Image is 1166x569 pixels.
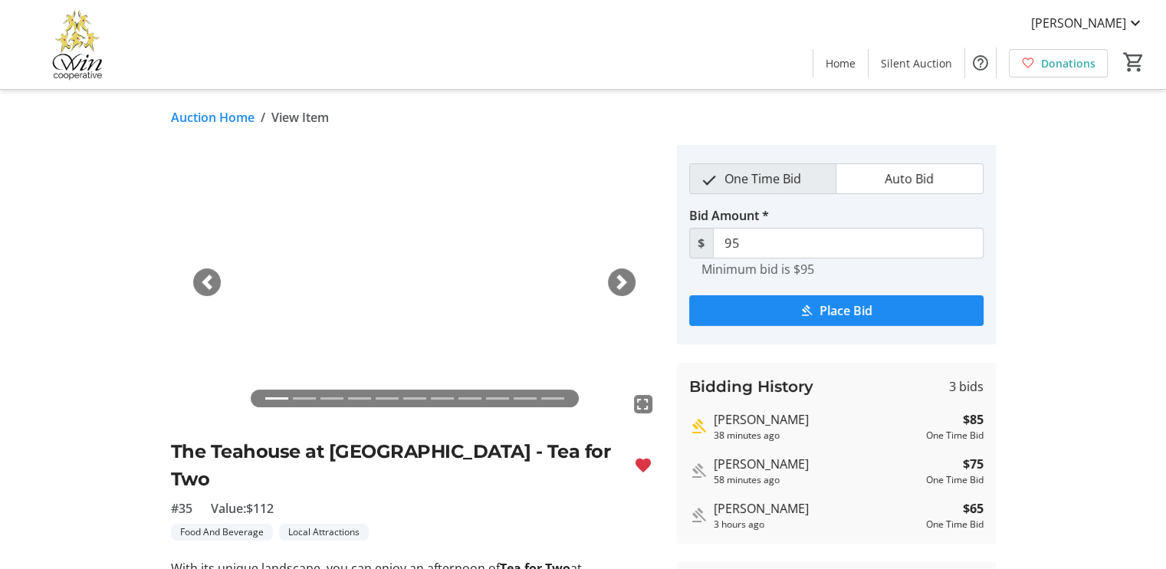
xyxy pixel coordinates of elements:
strong: $85 [963,410,984,429]
div: 38 minutes ago [714,429,920,442]
span: Home [826,55,856,71]
div: [PERSON_NAME] [714,499,920,518]
span: / [261,108,265,127]
img: Victoria Women In Need Community Cooperative's Logo [9,6,146,83]
span: [PERSON_NAME] [1031,14,1126,32]
mat-icon: Outbid [689,462,708,480]
div: 3 hours ago [714,518,920,531]
label: Bid Amount * [689,206,769,225]
img: Image [171,145,659,419]
strong: $65 [963,499,984,518]
a: Donations [1009,49,1108,77]
span: $ [689,228,714,258]
div: 58 minutes ago [714,473,920,487]
h2: The Teahouse at [GEOGRAPHIC_DATA] - Tea for Two [171,438,622,493]
button: Cart [1120,48,1148,76]
span: Donations [1041,55,1095,71]
h3: Bidding History [689,375,813,398]
span: One Time Bid [715,164,810,193]
div: One Time Bid [926,429,984,442]
tr-label-badge: Local Attractions [279,524,369,541]
button: Remove favourite [628,450,659,481]
span: #35 [171,499,192,518]
span: View Item [271,108,329,127]
a: Silent Auction [869,49,964,77]
div: One Time Bid [926,473,984,487]
mat-icon: Outbid [689,506,708,525]
mat-icon: Highest bid [689,417,708,436]
a: Auction Home [171,108,255,127]
div: One Time Bid [926,518,984,531]
div: [PERSON_NAME] [714,410,920,429]
button: Help [965,48,996,78]
div: [PERSON_NAME] [714,455,920,473]
span: 3 bids [949,377,984,396]
mat-icon: fullscreen [634,395,652,413]
tr-hint: Minimum bid is $95 [701,261,814,277]
span: Value: $112 [211,499,274,518]
a: Home [813,49,868,77]
button: [PERSON_NAME] [1019,11,1157,35]
span: Auto Bid [875,164,943,193]
button: Place Bid [689,295,984,326]
tr-label-badge: Food And Beverage [171,524,273,541]
span: Silent Auction [881,55,952,71]
span: Place Bid [819,301,872,320]
strong: $75 [963,455,984,473]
